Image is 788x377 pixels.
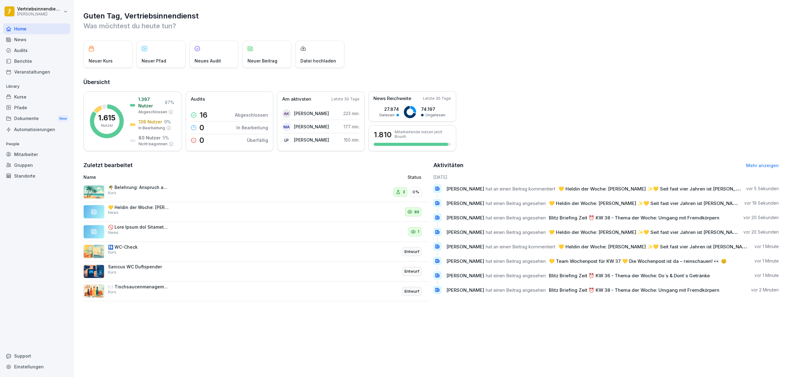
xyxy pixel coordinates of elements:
a: Kurse [3,91,70,102]
p: Audits [191,96,205,103]
p: Library [3,82,70,91]
p: Kurs [108,289,116,295]
p: Nicht begonnen [139,141,167,147]
a: Home [3,23,70,34]
p: 150 min. [344,137,360,143]
span: hat an einen Beitrag kommentiert [486,186,555,192]
p: 89 [414,209,419,215]
img: v92xrh78m80z1ixos6u0k3dt.png [83,245,104,258]
p: 0 [199,137,204,144]
p: vor 20 Sekunden [743,215,779,221]
p: Kurs [108,270,116,275]
p: Sanicus WC Duftspender [108,264,170,270]
p: 0 [199,124,204,131]
p: vor 1 Minute [754,243,779,250]
span: [PERSON_NAME] [446,258,484,264]
span: hat einen Beitrag angesehen [486,200,546,206]
div: Dokumente [3,113,70,124]
div: MA [282,122,291,131]
a: News [3,34,70,45]
span: hat einen Beitrag angesehen [486,287,546,293]
p: Neuer Pfad [142,58,166,64]
p: vor 1 Minute [754,258,779,264]
p: Nutzer [101,123,113,128]
a: Automatisierungen [3,124,70,135]
span: [PERSON_NAME] [446,229,484,235]
div: Pfade [3,102,70,113]
p: Status [408,174,421,180]
p: Was möchtest du heute tun? [83,21,779,31]
span: hat einen Beitrag angesehen [486,229,546,235]
p: News Reichweite [373,95,411,102]
p: Name [83,174,304,180]
p: 3 [403,189,405,195]
p: 0% [412,189,419,195]
p: People [3,139,70,149]
a: Standorte [3,170,70,181]
p: vor 5 Sekunden [746,186,779,192]
p: In Bearbeitung [236,124,268,131]
div: Support [3,351,70,361]
a: Audits [3,45,70,56]
p: Gelesen [379,112,395,118]
p: Neuer Beitrag [247,58,277,64]
p: 80 Nutzer [139,134,161,141]
p: Überfällig [247,137,268,143]
p: Abgeschlossen [138,109,167,115]
p: [PERSON_NAME] [294,110,329,117]
a: Sanicus WC DuftspenderKursEntwurf [83,262,429,282]
p: Letzte 30 Tage [332,96,360,102]
h1: Guten Tag, Vertriebsinnendienst [83,11,779,21]
span: hat einen Beitrag angesehen [486,258,546,264]
a: DokumenteNew [3,113,70,124]
a: Veranstaltungen [3,66,70,77]
a: Mitarbeiter [3,149,70,160]
p: 223 min. [343,110,360,117]
h2: Übersicht [83,78,779,86]
span: Blitz Briefing Zeit ⏰ KW 38 - Thema der Woche: Umgang mit Fremdkörpern [549,215,719,221]
p: 138 Nutzer [139,118,162,125]
a: 🌴 Belehrung: Anspruch auf bezahlten Erholungsurlaub und [PERSON_NAME]Kurs30% [83,182,429,202]
div: New [58,115,68,122]
p: 27.874 [379,106,399,112]
p: 5 % [163,134,169,141]
span: [PERSON_NAME] [446,273,484,279]
p: 16 [199,111,207,119]
p: News [108,230,119,235]
p: Neues Audit [195,58,221,64]
p: Datei hochladen [300,58,336,64]
p: News [108,210,119,215]
img: luuqjhkzcakh9ccac2pz09oo.png [83,265,104,278]
p: 🚻 WC-Check [108,244,170,250]
p: Am aktivsten [282,96,311,103]
a: 🍽️ TischsaucenmanagementKursEntwurf [83,282,429,302]
span: Blitz Briefing Zeit ⏰ KW 38 - Thema der Woche: Umgang mit Fremdkörpern [549,287,719,293]
p: vor 2 Minuten [751,287,779,293]
p: 1.397 Nutzer [138,96,163,109]
p: vor 1 Minute [754,272,779,279]
span: hat einen Beitrag angesehen [486,215,546,221]
p: [PERSON_NAME] [17,12,62,16]
p: Ungelesen [425,112,445,118]
span: [PERSON_NAME] [446,215,484,221]
p: 🚫 Lore Ipsum dol Sitametco, Adipiscinge sedd Eiusmodt! Inc utla etdolo magnaaliqua. Enima Minimv ... [108,224,170,230]
h6: [DATE] [433,174,779,180]
a: Berichte [3,56,70,66]
p: 74.197 [421,106,445,112]
p: Kurs [108,190,116,196]
p: 177 min. [344,123,360,130]
p: Neuer Kurs [89,58,113,64]
span: 💛 Team Wochenpost für KW 37 💛 Die Wochenpost ist da – reinschauen! 👀 😊 [549,258,727,264]
a: Gruppen [3,160,70,170]
h2: Aktivitäten [433,161,464,170]
a: Einstellungen [3,361,70,372]
p: vor 20 Sekunden [743,229,779,235]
